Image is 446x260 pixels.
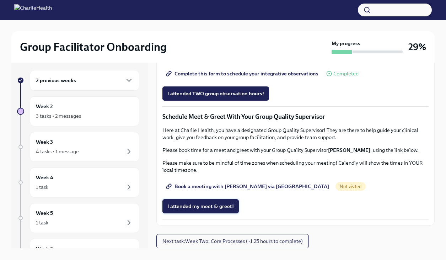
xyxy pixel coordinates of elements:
div: 4 tasks • 1 message [36,148,79,155]
img: CharlieHealth [14,4,52,16]
a: Book a meeting with [PERSON_NAME] via [GEOGRAPHIC_DATA] [162,179,334,193]
p: Please book time for a meet and greet with your Group Quality Supervisor , using the link below. [162,147,429,154]
span: I attended my meet & greet! [167,203,234,210]
span: Next task : Week Two: Core Processes (~1.25 hours to complete) [162,238,303,245]
div: 1 task [36,184,48,191]
a: Week 34 tasks • 1 message [17,132,139,162]
div: 3 tasks • 2 messages [36,112,81,120]
div: 2 previous weeks [30,70,139,91]
h2: Group Facilitator Onboarding [20,40,167,54]
h3: 29% [408,41,426,53]
button: I attended my meet & greet! [162,199,239,213]
span: I attended TWO group observation hours! [167,90,264,97]
a: Complete this form to schedule your integrative observations [162,67,323,81]
h6: Week 6 [36,245,53,253]
button: Next task:Week Two: Core Processes (~1.25 hours to complete) [156,234,309,248]
h6: Week 3 [36,138,53,146]
a: Week 23 tasks • 2 messages [17,96,139,126]
a: Week 51 task [17,203,139,233]
h6: 2 previous weeks [36,76,76,84]
h6: Week 4 [36,174,53,181]
p: Please make sure to be mindful of time zones when scheduling your meeting! Calendly will show the... [162,159,429,174]
div: 1 task [36,219,48,226]
a: Week 41 task [17,168,139,197]
strong: My progress [332,40,360,47]
span: Not visited [335,184,366,189]
p: Here at Charlie Health, you have a designated Group Quality Supervisor! They are there to help gu... [162,127,429,141]
p: Schedule Meet & Greet With Your Group Quality Supervisor [162,112,429,121]
h6: Week 5 [36,209,53,217]
h6: Week 2 [36,102,53,110]
button: I attended TWO group observation hours! [162,86,269,101]
strong: [PERSON_NAME] [328,147,370,153]
span: Completed [333,71,359,76]
span: Complete this form to schedule your integrative observations [167,70,318,77]
span: Book a meeting with [PERSON_NAME] via [GEOGRAPHIC_DATA] [167,183,329,190]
